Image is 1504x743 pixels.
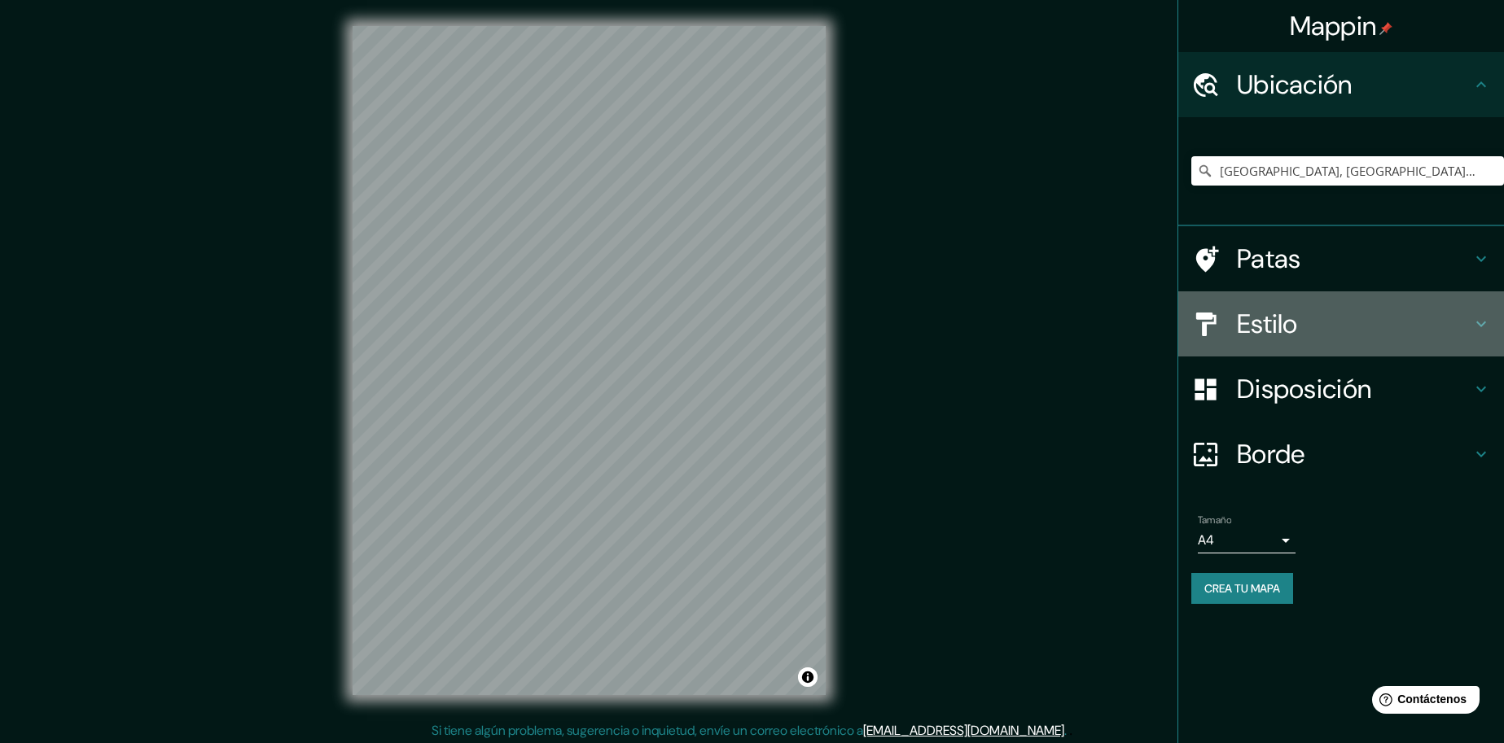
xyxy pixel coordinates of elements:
[1069,721,1072,739] font: .
[353,26,826,695] canvas: Mapa
[1064,722,1067,739] font: .
[1198,514,1231,527] font: Tamaño
[1178,226,1504,291] div: Patas
[1237,437,1305,471] font: Borde
[1204,581,1280,596] font: Crea tu mapa
[1191,573,1293,604] button: Crea tu mapa
[1178,356,1504,422] div: Disposición
[798,667,818,687] button: Activar o desactivar atribución
[1237,68,1353,102] font: Ubicación
[1237,307,1298,341] font: Estilo
[432,722,863,739] font: Si tiene algún problema, sugerencia o inquietud, envíe un correo electrónico a
[1178,52,1504,117] div: Ubicación
[1191,156,1504,186] input: Elige tu ciudad o zona
[1198,531,1214,549] font: A4
[1290,9,1377,43] font: Mappin
[1198,527,1296,553] div: A4
[1237,372,1371,406] font: Disposición
[863,722,1064,739] a: [EMAIL_ADDRESS][DOMAIN_NAME]
[1237,242,1301,276] font: Patas
[1359,680,1486,725] iframe: Lanzador de widgets de ayuda
[1178,422,1504,487] div: Borde
[1067,721,1069,739] font: .
[1379,22,1392,35] img: pin-icon.png
[1178,291,1504,356] div: Estilo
